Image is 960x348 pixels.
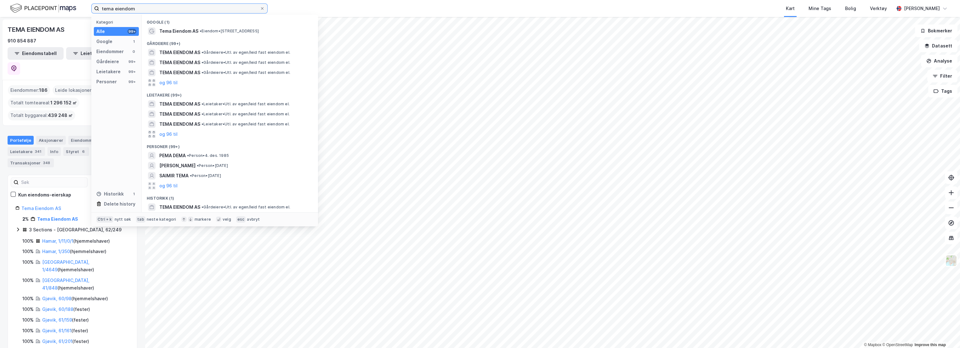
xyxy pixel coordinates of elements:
div: ( fester ) [42,338,89,345]
div: 100% [22,237,34,245]
div: 1 [131,191,136,196]
span: Person • 4. des. 1985 [187,153,229,158]
span: TEMA EIENDOM AS [159,120,200,128]
a: Mapbox [864,343,881,347]
a: Tema Eiendom AS [37,216,78,222]
input: Søk [19,178,88,187]
button: Datasett [919,40,957,52]
span: SAIMIR TEMA [159,172,189,180]
div: Totalt byggareal : [8,110,75,120]
div: Styret [63,147,89,156]
img: Z [945,255,957,267]
div: ( fester ) [42,327,88,334]
span: Leietaker • Utl. av egen/leid fast eiendom el. [202,122,290,127]
div: Eiendommer [96,48,124,55]
div: 99+ [128,59,136,64]
div: Totalt tomteareal : [8,98,79,108]
span: Person • [DATE] [197,163,228,168]
button: og 96 til [159,130,178,138]
span: • [187,153,189,158]
div: Personer [96,78,117,86]
div: 1 [131,39,136,44]
div: 100% [22,277,34,284]
div: Alle [96,28,105,35]
div: TEMA EIENDOM AS [8,25,66,35]
div: Leietakere (99+) [142,88,318,99]
div: 100% [22,306,34,313]
a: [GEOGRAPHIC_DATA], 41/848 [42,278,89,290]
a: OpenStreetMap [882,343,913,347]
span: TEMA EIENDOM AS [159,59,200,66]
div: Historikk (1) [142,191,318,202]
div: Aksjonærer [36,136,66,145]
span: • [202,205,203,209]
div: 0 [131,49,136,54]
div: Ctrl + k [96,216,113,223]
div: Delete history [104,200,135,208]
span: TEMA EIENDOM AS [159,100,200,108]
span: • [190,173,192,178]
span: 1 296 152 ㎡ [50,99,77,107]
span: • [202,50,203,55]
div: ( hjemmelshaver ) [42,277,129,292]
div: velg [223,217,231,222]
span: Tema Eiendom AS [159,27,198,35]
button: Bokmerker [915,25,957,37]
span: TEMA EIENDOM AS [159,49,200,56]
span: TEMA EIENDOM AS [159,110,200,118]
div: Mine Tags [809,5,831,12]
div: 341 [34,148,43,155]
a: Hamar, 1/11/0/1 [42,238,73,244]
a: Tema Eiendom AS [21,206,61,211]
div: Portefølje [8,136,34,145]
div: 100% [22,316,34,324]
div: esc [236,216,246,223]
span: PEMA DEMA [159,152,186,159]
div: ( hjemmelshaver ) [42,248,106,255]
div: tab [136,216,145,223]
span: TEMA EIENDOM AS [159,203,200,211]
div: Kategori [96,20,139,25]
div: neste kategori [147,217,176,222]
button: Analyse [921,55,957,67]
span: Leietaker • Utl. av egen/leid fast eiendom el. [202,112,290,117]
span: Gårdeiere • Utl. av egen/leid fast eiendom el. [202,70,290,75]
div: 2% [22,215,29,223]
span: TEMA EIENDOM AS [159,69,200,76]
div: Google (1) [142,15,318,26]
div: nytt søk [115,217,131,222]
div: Google [96,38,112,45]
div: markere [195,217,211,222]
div: Transaksjoner [8,158,54,167]
div: 100% [22,295,34,302]
span: Eiendom • [STREET_ADDRESS] [200,29,259,34]
div: Verktøy [870,5,887,12]
a: Improve this map [915,343,946,347]
div: Leietakere [96,68,121,75]
button: Tags [928,85,957,97]
div: Gårdeiere (99+) [142,36,318,47]
button: Leietakertabell [66,47,122,60]
div: ( fester ) [42,316,89,324]
span: Gårdeiere • Utl. av egen/leid fast eiendom el. [202,60,290,65]
span: [PERSON_NAME] [159,162,196,169]
img: logo.f888ab2527a4732fd821a326f86c7f29.svg [10,3,76,14]
span: • [200,29,202,33]
div: 99+ [128,29,136,34]
button: Filter [927,70,957,82]
a: Gjøvik, 61/159 [42,317,72,323]
div: 100% [22,327,34,334]
div: 100% [22,258,34,266]
div: avbryt [247,217,260,222]
span: Gårdeiere • Utl. av egen/leid fast eiendom el. [202,205,290,210]
div: 99+ [128,69,136,74]
div: Leide lokasjoner : [53,85,97,95]
a: Gjøvik, 61/161 [42,328,71,333]
span: • [202,102,203,106]
span: Leietaker • Utl. av egen/leid fast eiendom el. [202,102,290,107]
span: 186 [39,86,48,94]
span: 439 248 ㎡ [48,112,73,119]
a: [GEOGRAPHIC_DATA], 1/4649 [42,259,89,272]
div: 99+ [128,79,136,84]
div: Eiendommer [68,136,110,145]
